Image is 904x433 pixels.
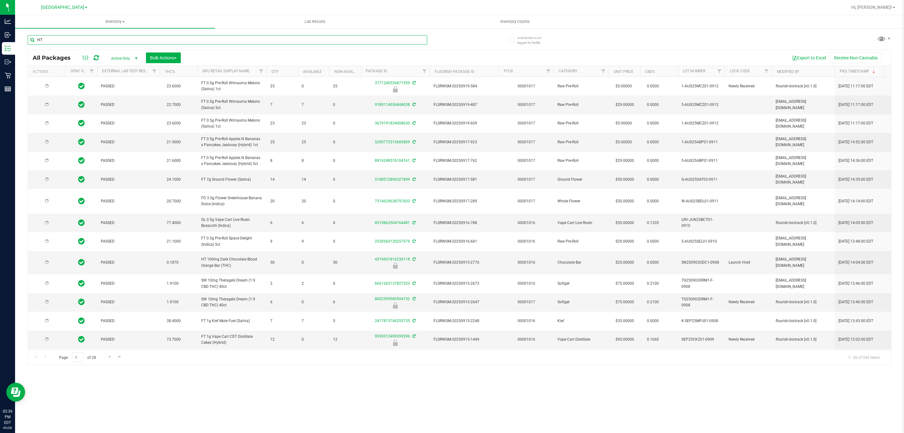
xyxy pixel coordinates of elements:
span: Hi, [PERSON_NAME]! [851,5,892,10]
span: W-AUG25BDL01-0911 [681,198,721,204]
span: 0.0000 [644,82,662,91]
span: 0.2100 [644,279,662,288]
span: Sync from Compliance System [412,319,416,323]
a: 2417815746255735 [375,319,410,323]
span: [DATE] 12:02:00 EDT [838,337,873,343]
a: Lock Code [730,69,750,73]
span: Inventory Counts [492,19,538,25]
span: [EMAIL_ADDRESS][DOMAIN_NAME] [776,136,831,148]
span: [EMAIL_ADDRESS][DOMAIN_NAME] [776,256,831,268]
span: 2 [302,281,326,287]
a: Sku Retail Display Name [202,69,250,73]
span: $55.00000 [612,218,637,227]
a: 5188572896327899 [375,177,410,182]
span: Newly Received [729,299,768,305]
span: In Sync [78,197,85,206]
span: Sync from Compliance System [412,297,416,301]
a: Filter [149,66,160,77]
span: 7 [302,102,326,108]
span: PASSED [101,158,156,164]
span: 0.0000 [644,258,662,267]
a: PO ID [504,69,513,73]
span: FLSRWGM-20250915-2248 [433,318,495,324]
span: Launch Hold [729,260,768,266]
span: PASSED [101,260,156,266]
span: FD 3.5g Flower Greenhouse Banana Dulce (Indica) [201,195,263,207]
span: Sync from Compliance System [412,199,416,203]
span: 0.0000 [644,100,662,109]
span: 1-AUG25MCZ01-0912 [681,83,721,89]
span: In Sync [78,175,85,184]
span: flourish-biotrack [v0.1.0] [776,337,831,343]
span: $5.00000 [612,119,635,128]
span: Sync from Compliance System [412,239,416,244]
span: 0.0000 [644,316,662,326]
span: 21.9000 [164,138,184,147]
span: Sync from Compliance System [412,334,416,338]
span: FT 0.5g Pre-Roll Apples N Bananas x Pancakes Jealousy (Hybrid) 1ct [201,136,263,148]
iframe: Resource center [6,383,25,402]
a: 00001016 [518,337,535,342]
a: 00001016 [518,260,535,265]
span: [DATE] 13:43:00 EDT [838,318,873,324]
a: 00001017 [518,121,535,125]
span: 0 [302,337,326,343]
span: In Sync [78,119,85,128]
span: [EMAIL_ADDRESS][DOMAIN_NAME] [776,155,831,167]
a: Filter [87,66,97,77]
span: G-AUG25SAT03-0911 [681,177,721,183]
span: Lab Results [296,19,334,25]
span: 0 [302,83,326,89]
span: K-SEP25MFU01-0908 [681,318,721,324]
span: 8 [302,158,326,164]
span: 0.0000 [644,156,662,165]
span: [DATE] 11:17:00 EDT [838,120,873,126]
span: Ground Flower [557,177,605,183]
span: [DATE] 13:48:00 EDT [838,238,873,244]
span: In Sync [78,237,85,246]
span: PASSED [101,198,156,204]
span: 7 [270,318,294,324]
a: THC% [165,69,175,74]
span: Page of 28 [54,353,101,362]
span: In Sync [78,156,85,165]
a: Category [559,69,577,73]
span: Sync from Compliance System [412,81,416,85]
span: In Sync [78,218,85,227]
span: 20 [270,198,294,204]
span: $29.00000 [612,237,637,246]
span: [EMAIL_ADDRESS][DOMAIN_NAME] [776,277,831,289]
span: 6 [270,220,294,226]
span: 22.7000 [164,100,184,109]
a: Available [303,69,322,74]
span: 6 [302,220,326,226]
span: 0.0000 [644,138,662,147]
span: PASSED [101,337,156,343]
span: PASSED [101,177,156,183]
span: SW 10mg Theragels Dream (1:9 CBD:THC) 40ct [201,277,263,289]
a: 00001017 [518,158,535,163]
span: Raw Pre-Roll [557,102,605,108]
span: SEP25CKZ01-0909 [681,337,721,343]
a: 8602395980504152 [375,297,410,301]
span: $29.00000 [612,100,637,109]
span: Raw Pre-Roll [557,120,605,126]
a: 00001017 [518,84,535,88]
span: $75.00000 [612,298,637,307]
span: 0.1660 [644,335,662,344]
a: 9930312499399296 [375,334,410,338]
a: Filter [598,66,609,77]
a: Filter [543,66,554,77]
span: 7 [302,318,326,324]
span: PASSED [101,83,156,89]
a: Inventory Counts [415,15,615,28]
a: Package ID [366,69,387,73]
span: $25.00000 [612,258,637,267]
span: 8 [270,158,294,164]
span: 0.0000 [644,197,662,206]
span: In Sync [78,298,85,306]
span: 0.0000 [644,175,662,184]
span: 25 [270,83,294,89]
span: 9 [302,238,326,244]
span: Softgel [557,281,605,287]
